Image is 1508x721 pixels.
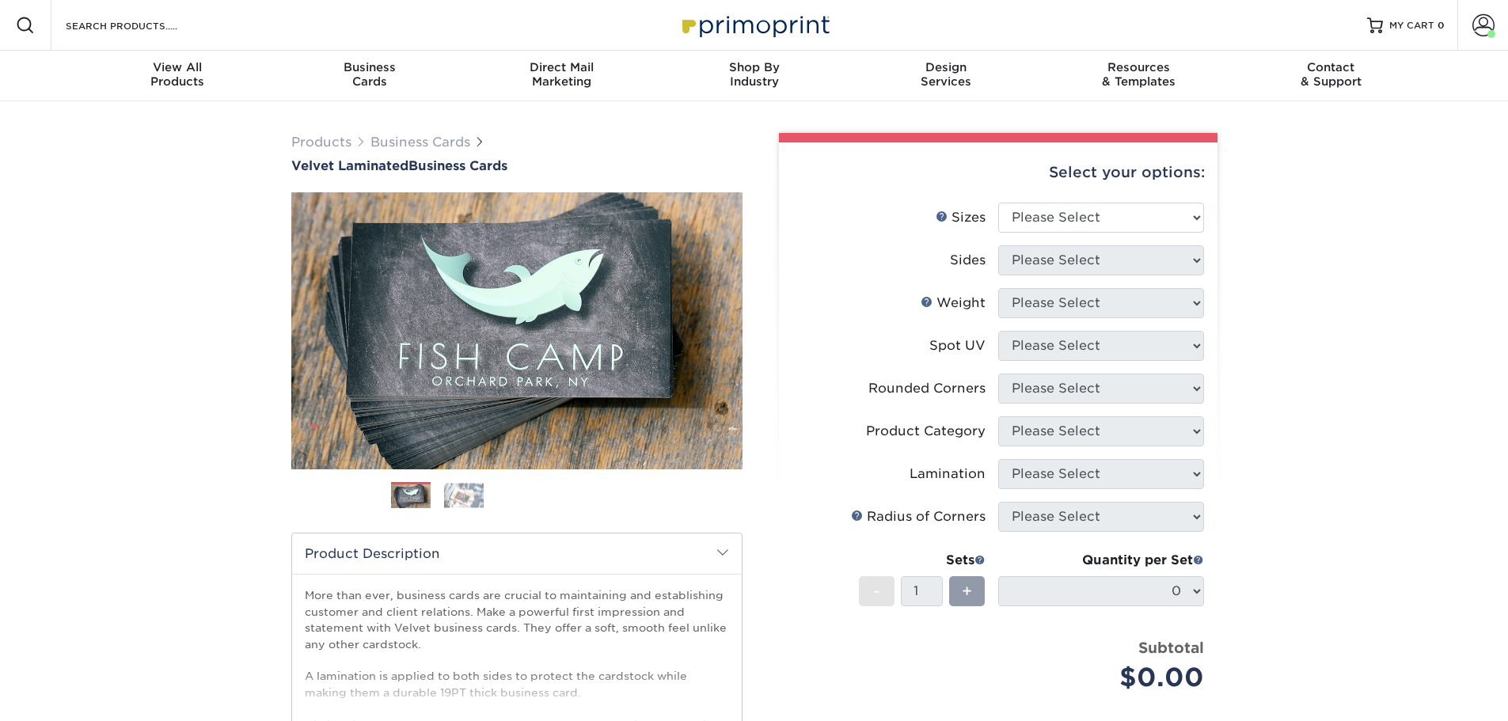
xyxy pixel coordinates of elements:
span: Shop By [658,60,850,74]
a: Resources& Templates [1043,51,1235,101]
img: Business Cards 02 [444,483,484,507]
div: Marketing [465,60,658,89]
h2: Product Description [292,533,742,574]
div: Products [82,60,274,89]
h1: Business Cards [291,158,743,173]
div: Rounded Corners [868,379,986,398]
a: Velvet LaminatedBusiness Cards [291,158,743,173]
div: Sizes [936,208,986,227]
span: Business [273,60,465,74]
img: Business Cards 01 [391,476,431,516]
img: Business Cards 03 [497,476,537,515]
a: Contact& Support [1235,51,1427,101]
div: Quantity per Set [998,551,1204,570]
div: Sets [859,551,986,570]
div: Sides [950,251,986,270]
span: MY CART [1389,19,1434,32]
a: BusinessCards [273,51,465,101]
img: Business Cards 04 [550,476,590,515]
div: Radius of Corners [851,507,986,526]
div: & Support [1235,60,1427,89]
div: Cards [273,60,465,89]
span: Resources [1043,60,1235,74]
img: Business Cards 05 [603,476,643,515]
span: Contact [1235,60,1427,74]
a: Business Cards [370,135,470,150]
a: Shop ByIndustry [658,51,850,101]
input: SEARCH PRODUCTS..... [64,16,218,35]
span: + [962,579,972,603]
div: & Templates [1043,60,1235,89]
div: $0.00 [1010,658,1204,696]
span: View All [82,60,274,74]
div: Services [850,60,1043,89]
div: Weight [921,294,986,313]
strong: Subtotal [1138,639,1204,656]
div: Spot UV [929,336,986,355]
div: Industry [658,60,850,89]
img: Primoprint [675,8,834,42]
div: Product Category [866,422,986,441]
img: Velvet Laminated 01 [291,105,743,556]
div: Select your options: [792,142,1205,203]
span: Direct Mail [465,60,658,74]
a: DesignServices [850,51,1043,101]
a: Products [291,135,351,150]
span: Design [850,60,1043,74]
a: Direct MailMarketing [465,51,658,101]
span: - [873,579,880,603]
span: Velvet Laminated [291,158,408,173]
div: Lamination [910,465,986,484]
span: 0 [1438,20,1445,31]
a: View AllProducts [82,51,274,101]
